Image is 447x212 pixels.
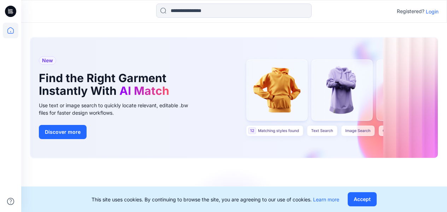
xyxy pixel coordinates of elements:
[119,84,169,98] span: AI Match
[426,8,439,15] p: Login
[348,192,377,206] button: Accept
[39,102,198,116] div: Use text or image search to quickly locate relevant, editable .bw files for faster design workflows.
[39,72,187,97] h1: Find the Right Garment Instantly With
[313,196,339,202] a: Learn more
[39,125,87,139] button: Discover more
[92,196,339,203] p: This site uses cookies. By continuing to browse the site, you are agreeing to our use of cookies.
[42,56,53,65] span: New
[397,7,424,16] p: Registered?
